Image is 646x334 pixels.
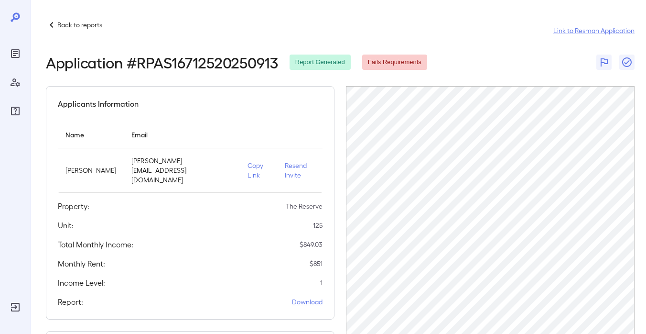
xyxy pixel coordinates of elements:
div: Manage Users [8,75,23,90]
h5: Monthly Rent: [58,258,105,269]
p: 1 [320,278,323,288]
p: $ 851 [310,259,323,268]
button: Flag Report [596,55,612,70]
span: Fails Requirements [362,58,427,67]
h5: Unit: [58,220,74,231]
p: [PERSON_NAME][EMAIL_ADDRESS][DOMAIN_NAME] [131,156,232,185]
h2: Application # RPAS16712520250913 [46,54,278,71]
h5: Applicants Information [58,98,139,110]
h5: Total Monthly Income: [58,239,133,250]
p: The Reserve [286,201,323,211]
th: Name [58,121,124,148]
div: FAQ [8,103,23,119]
h5: Property: [58,200,89,212]
p: Back to reports [57,20,102,30]
p: $ 849.03 [300,240,323,249]
a: Download [292,297,323,307]
div: Reports [8,46,23,61]
p: [PERSON_NAME] [65,166,116,175]
h5: Income Level: [58,277,105,289]
span: Report Generated [290,58,351,67]
a: Link to Resman Application [553,26,635,35]
div: Log Out [8,300,23,315]
table: simple table [58,121,323,193]
button: Close Report [619,55,635,70]
p: Copy Link [248,161,269,180]
p: 125 [313,221,323,230]
p: Resend Invite [285,161,315,180]
h5: Report: [58,296,83,308]
th: Email [124,121,240,148]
